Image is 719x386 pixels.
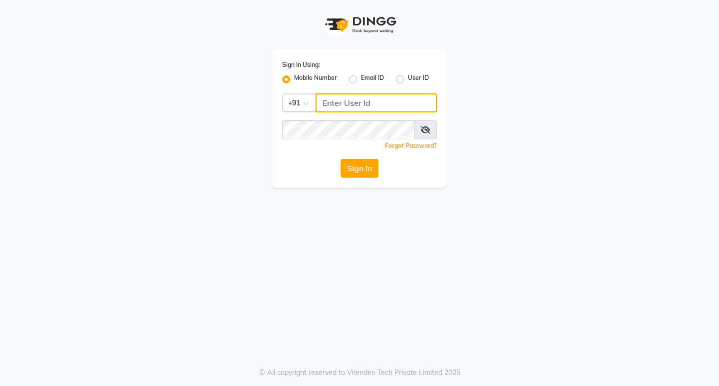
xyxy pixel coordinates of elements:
label: User ID [408,73,429,85]
a: Forgot Password? [385,142,437,149]
label: Sign In Using: [282,60,320,69]
input: Username [316,93,437,112]
img: logo1.svg [320,10,399,39]
label: Mobile Number [294,73,337,85]
label: Email ID [361,73,384,85]
input: Username [282,120,414,139]
button: Sign In [341,159,378,178]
